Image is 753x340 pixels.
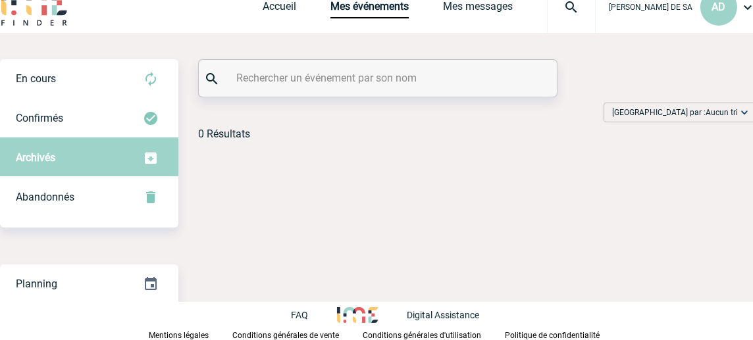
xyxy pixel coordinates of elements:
span: AD [712,1,726,13]
span: Planning [16,278,57,290]
a: FAQ [291,308,337,320]
p: Mentions légales [149,331,209,340]
span: Confirmés [16,112,63,124]
span: En cours [16,72,56,85]
img: baseline_expand_more_white_24dp-b.png [738,106,751,119]
p: Politique de confidentialité [506,331,600,340]
span: Abandonnés [16,191,74,203]
div: 0 Résultats [198,128,250,140]
span: [PERSON_NAME] DE SA [609,3,692,12]
p: FAQ [291,310,308,320]
p: Conditions générales d'utilisation [363,331,482,340]
p: Conditions générales de vente [233,331,340,340]
img: http://www.idealmeetingsevents.fr/ [337,307,378,323]
span: Archivés [16,151,55,164]
input: Rechercher un événement par son nom [233,68,526,87]
p: Digital Assistance [407,310,479,320]
span: Aucun tri [706,108,738,117]
span: [GEOGRAPHIC_DATA] par : [612,106,738,119]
